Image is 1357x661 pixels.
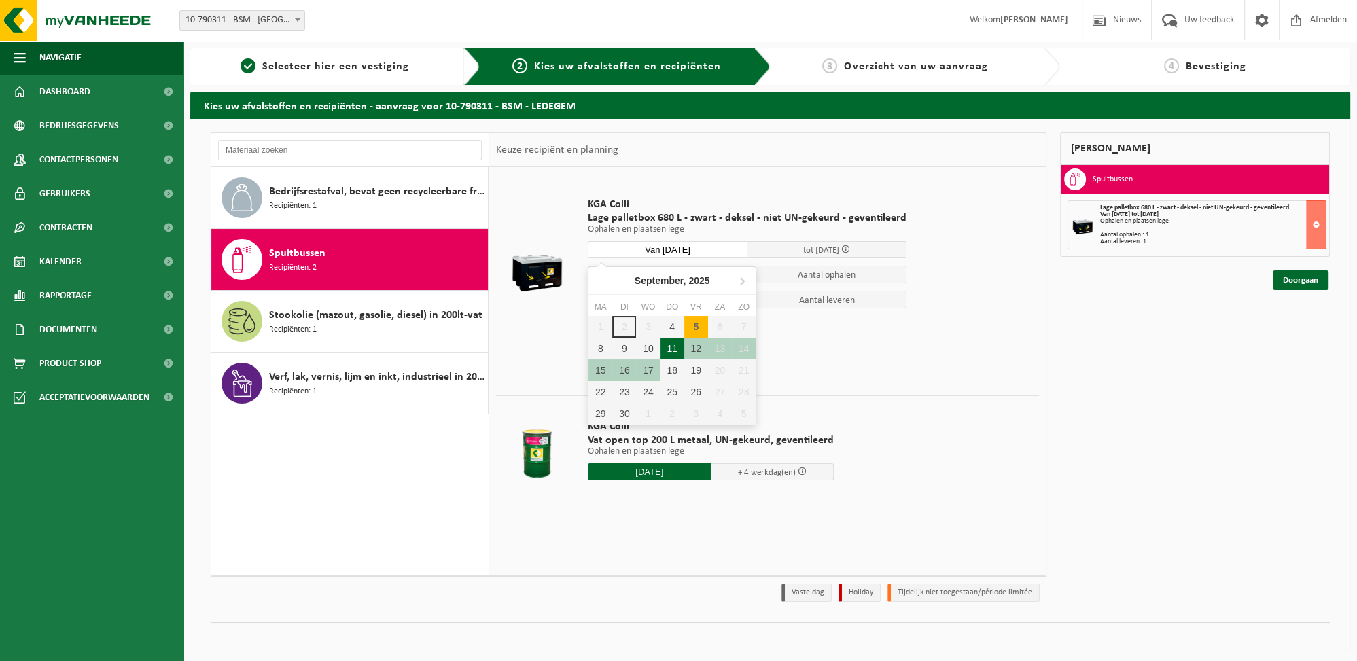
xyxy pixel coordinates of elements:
div: Aantal leveren: 1 [1100,238,1326,245]
div: wo [636,300,660,314]
button: Bedrijfsrestafval, bevat geen recycleerbare fracties, verbrandbaar na verkleining Recipiënten: 1 [211,167,489,229]
span: Aantal ophalen [747,266,907,283]
div: do [660,300,684,314]
span: Spuitbussen [269,245,325,262]
input: Selecteer datum [588,241,747,258]
span: Kies uw afvalstoffen en recipiënten [534,61,721,72]
div: zo [732,300,756,314]
button: Spuitbussen Recipiënten: 2 [211,229,489,291]
div: 2 [660,403,684,425]
div: 5 [684,316,708,338]
div: 8 [588,338,612,359]
p: Ophalen en plaatsen lege [588,447,834,457]
span: 10-790311 - BSM - LEDEGEM [180,11,304,30]
span: Aantal leveren [747,291,907,308]
span: 2 [512,58,527,73]
div: Ophalen en plaatsen lege [1100,218,1326,225]
span: Recipiënten: 1 [269,200,317,213]
span: Recipiënten: 2 [269,262,317,274]
i: 2025 [688,276,709,285]
div: September, [629,270,716,291]
div: za [708,300,732,314]
input: Selecteer datum [588,463,711,480]
span: Verf, lak, vernis, lijm en inkt, industrieel in 200lt-vat [269,369,484,385]
span: Product Shop [39,346,101,380]
span: Stookolie (mazout, gasolie, diesel) in 200lt-vat [269,307,482,323]
a: 1Selecteer hier een vestiging [197,58,453,75]
div: 3 [684,403,708,425]
li: Holiday [839,584,881,602]
span: Recipiënten: 1 [269,385,317,398]
p: Ophalen en plaatsen lege [588,225,906,234]
div: 22 [588,381,612,403]
div: 25 [660,381,684,403]
li: Tijdelijk niet toegestaan/période limitée [887,584,1040,602]
div: 29 [588,403,612,425]
div: Aantal ophalen : 1 [1100,232,1326,238]
div: ma [588,300,612,314]
div: 18 [660,359,684,381]
div: 24 [636,381,660,403]
strong: Van [DATE] tot [DATE] [1100,211,1159,218]
span: Dashboard [39,75,90,109]
span: KGA Colli [588,198,906,211]
div: 19 [684,359,708,381]
span: Kalender [39,245,82,279]
div: Keuze recipiënt en planning [489,133,625,167]
a: Doorgaan [1273,270,1328,290]
span: tot [DATE] [803,246,839,255]
div: 1 [636,403,660,425]
span: Navigatie [39,41,82,75]
div: 12 [684,338,708,359]
h2: Kies uw afvalstoffen en recipiënten - aanvraag voor 10-790311 - BSM - LEDEGEM [190,92,1350,118]
div: 11 [660,338,684,359]
div: 10 [636,338,660,359]
span: Lage palletbox 680 L - zwart - deksel - niet UN-gekeurd - geventileerd [588,211,906,225]
span: 4 [1164,58,1179,73]
div: 16 [612,359,636,381]
span: Documenten [39,312,97,346]
div: 30 [612,403,636,425]
strong: [PERSON_NAME] [1000,15,1068,25]
span: Bevestiging [1186,61,1246,72]
span: 3 [822,58,837,73]
span: 10-790311 - BSM - LEDEGEM [179,10,305,31]
div: 26 [684,381,708,403]
button: Stookolie (mazout, gasolie, diesel) in 200lt-vat Recipiënten: 1 [211,291,489,353]
span: Selecteer hier een vestiging [262,61,409,72]
div: vr [684,300,708,314]
span: + 4 werkdag(en) [738,468,796,477]
div: 4 [660,316,684,338]
div: 23 [612,381,636,403]
h3: Spuitbussen [1093,168,1133,190]
li: Vaste dag [781,584,832,602]
span: Recipiënten: 1 [269,323,317,336]
span: Overzicht van uw aanvraag [844,61,987,72]
input: Materiaal zoeken [218,140,482,160]
span: Lage palletbox 680 L - zwart - deksel - niet UN-gekeurd - geventileerd [1100,204,1289,211]
div: 9 [612,338,636,359]
span: Gebruikers [39,177,90,211]
span: Acceptatievoorwaarden [39,380,149,414]
span: 1 [241,58,255,73]
span: Rapportage [39,279,92,312]
span: KGA Colli [588,420,834,433]
span: Bedrijfsrestafval, bevat geen recycleerbare fracties, verbrandbaar na verkleining [269,183,484,200]
div: [PERSON_NAME] [1060,132,1330,165]
button: Verf, lak, vernis, lijm en inkt, industrieel in 200lt-vat Recipiënten: 1 [211,353,489,414]
span: Vat open top 200 L metaal, UN-gekeurd, geventileerd [588,433,834,447]
span: Contracten [39,211,92,245]
span: Contactpersonen [39,143,118,177]
div: di [612,300,636,314]
div: 17 [636,359,660,381]
div: 15 [588,359,612,381]
span: Bedrijfsgegevens [39,109,119,143]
